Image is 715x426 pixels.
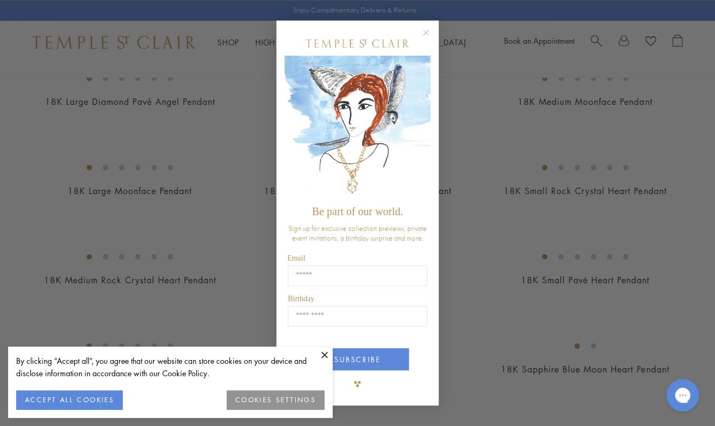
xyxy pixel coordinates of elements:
[287,254,305,262] span: Email
[306,348,409,370] button: SUBSCRIBE
[425,31,438,45] button: Close dialog
[288,265,427,286] input: Email
[227,390,325,410] button: COOKIES SETTINGS
[16,355,325,380] div: By clicking “Accept all”, you agree that our website can store cookies on your device and disclos...
[306,39,409,48] img: Temple St. Clair
[288,295,314,303] span: Birthday
[312,205,403,217] span: Be part of our world.
[284,56,431,200] img: c4a9eb12-d91a-4d4a-8ee0-386386f4f338.jpeg
[288,223,427,243] span: Sign up for exclusive collection previews, private event invitations, a birthday surprise and more.
[347,373,368,395] img: TSC
[16,390,123,410] button: ACCEPT ALL COOKIES
[661,375,704,415] iframe: Gorgias live chat messenger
